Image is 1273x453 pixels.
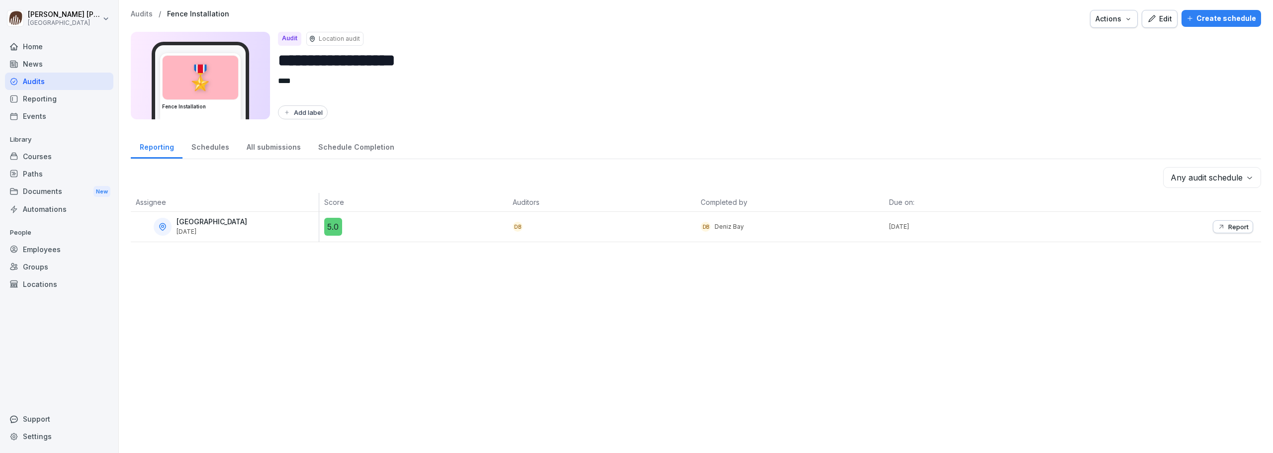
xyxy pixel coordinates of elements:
button: Edit [1142,10,1178,28]
p: / [159,10,161,18]
a: Employees [5,241,113,258]
p: Score [324,197,503,207]
p: Location audit [319,34,360,43]
a: Settings [5,428,113,445]
p: [DATE] [177,228,247,235]
button: Add label [278,105,328,119]
a: Audits [131,10,153,18]
div: Audit [278,32,301,46]
div: Documents [5,182,113,201]
div: 5.0 [324,218,342,236]
div: DB [513,222,523,232]
a: Reporting [131,133,182,159]
p: [GEOGRAPHIC_DATA] [177,218,247,226]
p: Completed by [701,197,879,207]
a: Courses [5,148,113,165]
div: New [93,186,110,197]
a: News [5,55,113,73]
a: Paths [5,165,113,182]
p: [DATE] [889,222,1073,231]
a: Schedules [182,133,238,159]
div: Create schedule [1186,13,1256,24]
a: Events [5,107,113,125]
div: 🎖️ [163,56,238,99]
a: Groups [5,258,113,275]
th: Due on: [884,193,1073,212]
div: Support [5,410,113,428]
div: Edit [1147,13,1172,24]
a: Locations [5,275,113,293]
p: People [5,225,113,241]
a: Fence Installation [167,10,229,18]
a: Automations [5,200,113,218]
button: Report [1213,220,1253,233]
a: Audits [5,73,113,90]
div: Actions [1095,13,1132,24]
p: [PERSON_NAME] [PERSON_NAME] [28,10,100,19]
div: Add label [283,108,323,116]
button: Actions [1090,10,1138,28]
p: Report [1228,223,1249,231]
p: Assignee [136,197,314,207]
p: Deniz Bay [715,222,744,231]
a: Home [5,38,113,55]
a: Reporting [5,90,113,107]
p: Library [5,132,113,148]
a: All submissions [238,133,309,159]
a: Schedule Completion [309,133,403,159]
button: Create schedule [1182,10,1261,27]
div: DB [701,222,711,232]
a: DocumentsNew [5,182,113,201]
th: Auditors [508,193,696,212]
p: [GEOGRAPHIC_DATA] [28,19,100,26]
h3: Fence Installation [162,103,239,110]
